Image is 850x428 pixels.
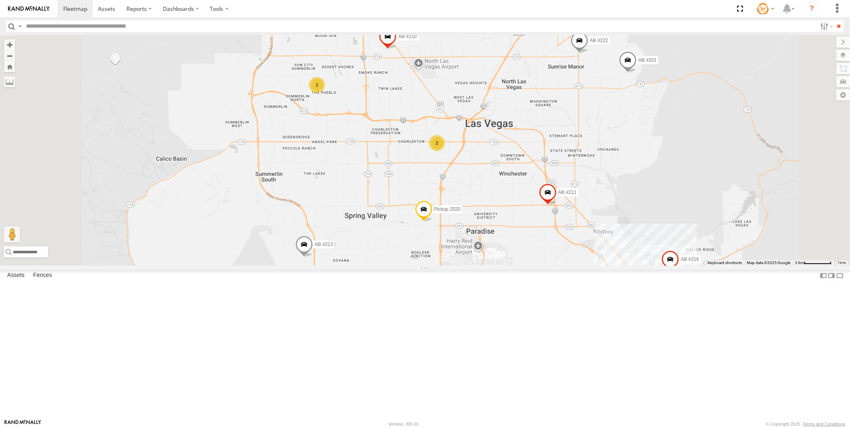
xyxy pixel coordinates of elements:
[793,260,834,266] button: Map Scale: 2 km per 65 pixels
[638,57,657,63] span: AB #201
[434,206,461,212] span: Pickup 2020
[766,422,846,426] div: © Copyright 2025 -
[836,89,850,101] label: Map Settings
[817,20,834,32] label: Search Filter Options
[803,422,846,426] a: Terms and Conditions
[315,242,333,247] span: AB #223
[681,256,699,262] span: AB #216
[820,270,828,281] label: Dock Summary Table to the Left
[836,270,844,281] label: Hide Summary Table
[4,420,41,428] a: Visit our Website
[4,39,15,50] button: Zoom in
[795,260,804,265] span: 2 km
[590,38,608,43] span: AB #222
[8,6,50,12] img: rand-logo.svg
[398,34,417,39] span: AB #210
[429,135,445,151] div: 2
[747,260,790,265] span: Map data ©2025 Google
[754,3,777,15] div: Tommy Stauffer
[17,20,23,32] label: Search Query
[309,77,325,93] div: 2
[4,76,15,87] label: Measure
[708,260,742,266] button: Keyboard shortcuts
[558,190,577,195] span: AB #211
[4,226,20,242] button: Drag Pegman onto the map to open Street View
[3,270,28,281] label: Assets
[29,270,56,281] label: Fences
[838,261,846,264] a: Terms
[828,270,836,281] label: Dock Summary Table to the Right
[389,422,419,426] div: Version: 305.01
[4,50,15,61] button: Zoom out
[806,2,818,15] i: ?
[4,61,15,72] button: Zoom Home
